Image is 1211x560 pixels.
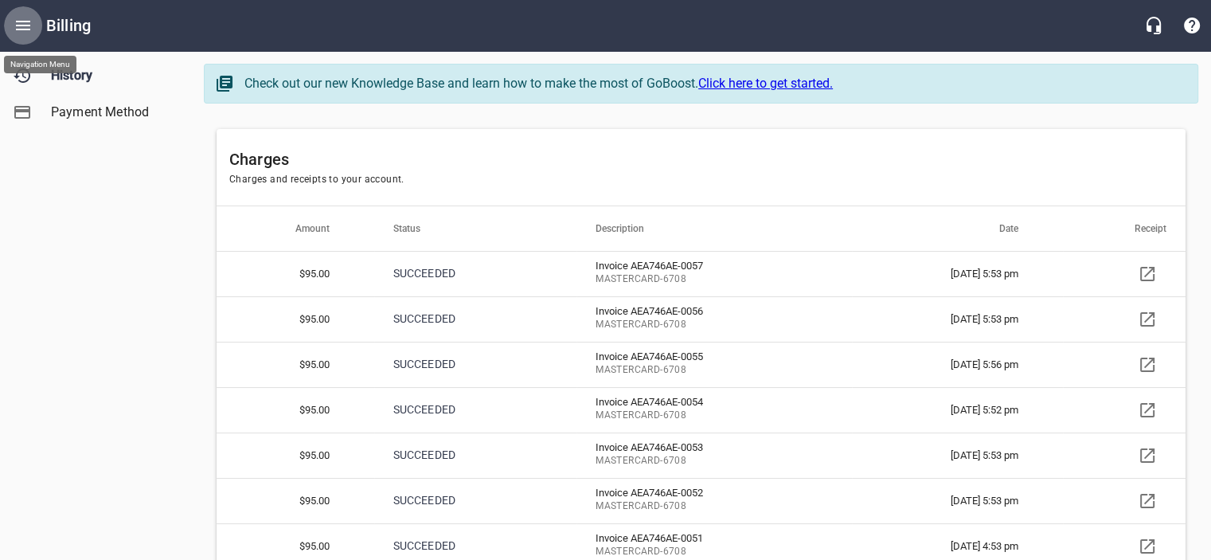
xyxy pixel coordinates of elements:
[596,408,807,424] span: MASTERCARD - 6708
[51,103,172,122] span: Payment Method
[217,251,374,296] th: $95.00
[1135,6,1173,45] button: Live Chat
[393,265,532,282] p: SUCCEEDED
[596,317,807,333] span: MASTERCARD - 6708
[852,342,1063,387] td: [DATE] 5:56 pm
[596,272,807,288] span: MASTERCARD - 6708
[576,206,851,251] th: Description
[393,538,532,554] p: SUCCEEDED
[217,206,374,251] th: Amount
[217,387,374,433] th: $95.00
[217,478,374,523] th: $95.00
[46,13,91,38] h6: Billing
[852,251,1063,296] td: [DATE] 5:53 pm
[1173,6,1211,45] button: Support Portal
[576,433,851,478] td: Invoice AEA746AE-0053
[596,499,807,515] span: MASTERCARD - 6708
[596,453,807,469] span: MASTERCARD - 6708
[4,6,42,45] button: Open drawer
[393,401,532,418] p: SUCCEEDED
[374,206,576,251] th: Status
[596,544,807,560] span: MASTERCARD - 6708
[576,478,851,523] td: Invoice AEA746AE-0052
[393,311,532,327] p: SUCCEEDED
[852,387,1063,433] td: [DATE] 5:52 pm
[852,206,1063,251] th: Date
[852,478,1063,523] td: [DATE] 5:53 pm
[576,342,851,387] td: Invoice AEA746AE-0055
[393,447,532,464] p: SUCCEEDED
[576,296,851,342] td: Invoice AEA746AE-0056
[393,356,532,373] p: SUCCEEDED
[576,251,851,296] td: Invoice AEA746AE-0057
[217,342,374,387] th: $95.00
[1063,206,1186,251] th: Receipt
[576,387,851,433] td: Invoice AEA746AE-0054
[217,433,374,478] th: $95.00
[596,362,807,378] span: MASTERCARD - 6708
[698,76,833,91] a: Click here to get started.
[229,174,404,185] span: Charges and receipts to your account.
[393,492,532,509] p: SUCCEEDED
[229,147,1173,172] h6: Charges
[244,74,1182,93] div: Check out our new Knowledge Base and learn how to make the most of GoBoost.
[852,296,1063,342] td: [DATE] 5:53 pm
[51,66,172,85] span: History
[852,433,1063,478] td: [DATE] 5:53 pm
[217,296,374,342] th: $95.00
